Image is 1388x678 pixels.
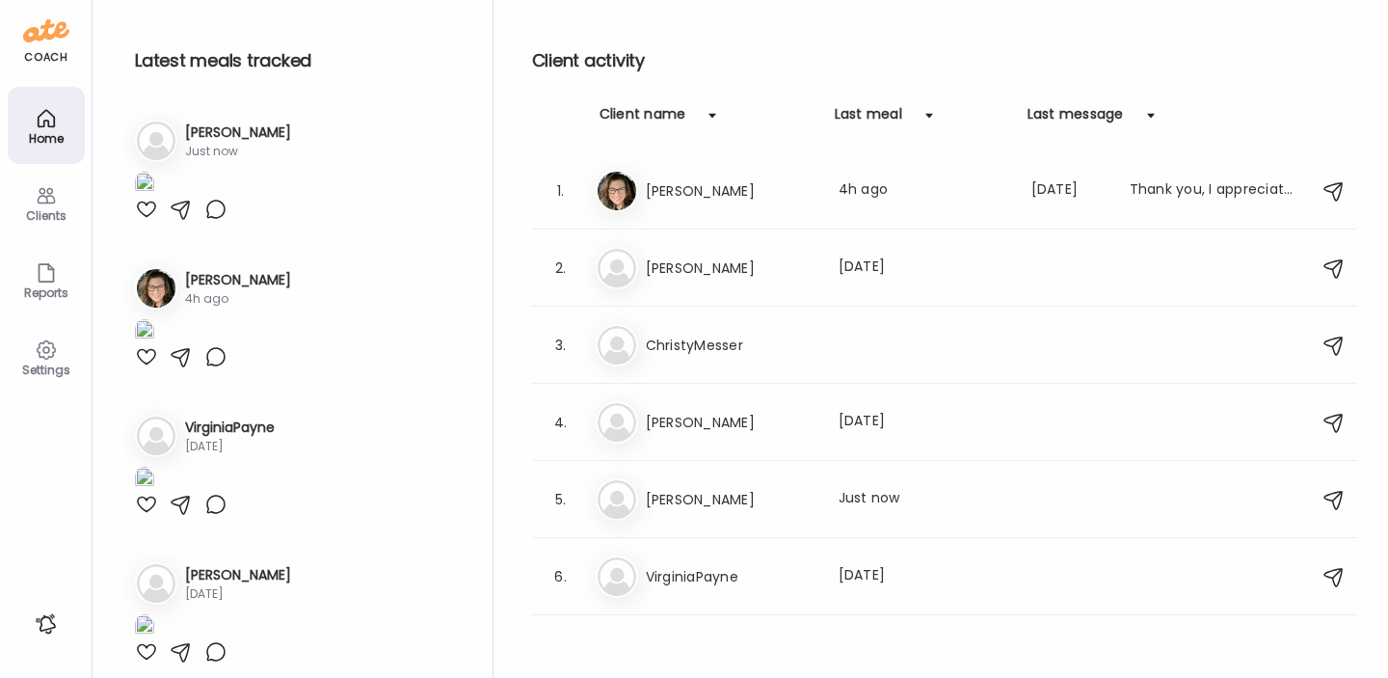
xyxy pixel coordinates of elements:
[549,565,573,588] div: 6.
[135,46,462,75] h2: Latest meals tracked
[137,122,175,160] img: bg-avatar-default.svg
[598,480,636,519] img: bg-avatar-default.svg
[549,179,573,203] div: 1.
[1028,104,1124,135] div: Last message
[135,319,154,345] img: images%2FOEo1pt2Awdddw3GMlk10IIzCNdK2%2FktM5X1oPe1NLsyHucZzm%2FwciZlDf5w6rCGuFsdyj9_1080
[185,585,291,603] div: [DATE]
[185,290,291,308] div: 4h ago
[185,143,291,160] div: Just now
[12,132,81,145] div: Home
[646,488,815,511] h3: [PERSON_NAME]
[839,488,1008,511] div: Just now
[1130,179,1299,203] div: Thank you, I appreciate your input.
[12,209,81,222] div: Clients
[549,411,573,434] div: 4.
[646,411,815,434] h3: [PERSON_NAME]
[532,46,1357,75] h2: Client activity
[835,104,902,135] div: Last meal
[549,488,573,511] div: 5.
[839,179,1008,203] div: 4h ago
[646,334,815,357] h3: ChristyMesser
[137,417,175,455] img: bg-avatar-default.svg
[137,269,175,308] img: avatars%2FOEo1pt2Awdddw3GMlk10IIzCNdK2
[1031,179,1107,203] div: [DATE]
[135,467,154,493] img: images%2FtwwEZewh8KdZExLleC1STZLIVy23%2FxG1suqA30ZuTTSdA1L3J%2FyAEf0wVXSx3Wo3BjpUsA_1080
[23,15,69,46] img: ate
[598,403,636,442] img: bg-avatar-default.svg
[598,172,636,210] img: avatars%2FOEo1pt2Awdddw3GMlk10IIzCNdK2
[12,286,81,299] div: Reports
[839,565,1008,588] div: [DATE]
[549,257,573,280] div: 2.
[185,438,275,455] div: [DATE]
[185,270,291,290] h3: [PERSON_NAME]
[646,565,815,588] h3: VirginiaPayne
[549,334,573,357] div: 3.
[598,557,636,596] img: bg-avatar-default.svg
[646,257,815,280] h3: [PERSON_NAME]
[600,104,686,135] div: Client name
[137,564,175,603] img: bg-avatar-default.svg
[185,122,291,143] h3: [PERSON_NAME]
[598,249,636,287] img: bg-avatar-default.svg
[839,411,1008,434] div: [DATE]
[135,614,154,640] img: images%2FNUTMcWQApjccYHPmn3cpE7sLAGe2%2FTVHHKN3QxknazTRexK01%2FKlZR3H0ULbSoLOzxV2Bt_1080
[185,565,291,585] h3: [PERSON_NAME]
[24,49,67,66] div: coach
[135,172,154,198] img: images%2FtU2rIQT1vshHhzrP1xmfXRrpN1B3%2FQTp8Ju3PdYsgvXa3lJUt%2Fca3Bcl7qguLsX0rqHhvK_1080
[185,418,275,438] h3: VirginiaPayne
[598,326,636,365] img: bg-avatar-default.svg
[12,364,81,376] div: Settings
[646,179,815,203] h3: [PERSON_NAME]
[839,257,1008,280] div: [DATE]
